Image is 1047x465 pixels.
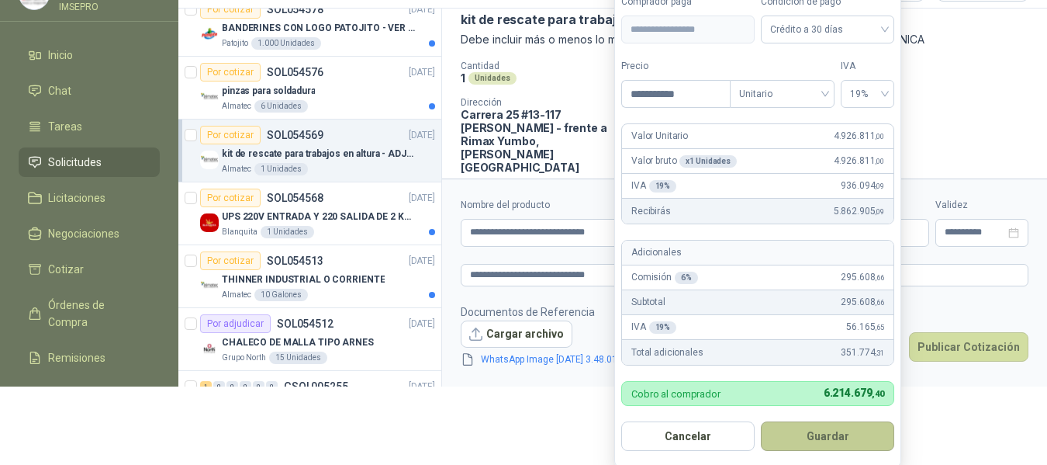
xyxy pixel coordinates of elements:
img: Company Logo [200,25,219,43]
span: Unitario [739,82,825,106]
div: Por cotizar [200,63,261,82]
a: Chat [19,76,160,106]
p: [DATE] [409,380,435,394]
span: ,65 [875,323,884,331]
p: Recibirás [631,204,671,219]
div: 6 Unidades [254,100,308,113]
a: Solicitudes [19,147,160,177]
span: Solicitudes [48,154,102,171]
p: Almatec [222,163,251,175]
p: Subtotal [631,295,665,310]
p: Total adicionales [631,345,703,360]
a: Licitaciones [19,183,160,213]
p: [DATE] [409,2,435,17]
div: 6 % [675,272,698,284]
a: Negociaciones [19,219,160,248]
div: 0 [240,381,251,392]
p: 1 [461,71,465,85]
span: ,66 [875,273,884,282]
p: [DATE] [409,191,435,206]
div: 0 [266,381,278,392]
span: ,09 [875,207,884,216]
span: 4.926.811 [834,129,884,144]
span: 351.774 [841,345,884,360]
p: Grupo North [222,352,266,364]
div: 1 Unidades [254,163,308,175]
img: Company Logo [200,339,219,358]
a: Por cotizarSOL054569[DATE] Company Logokit de rescate para trabajos en altura - ADJUNTAR FICHA TE... [178,120,441,182]
span: 295.608 [841,270,884,285]
p: [DATE] [409,128,435,143]
button: Publicar Cotización [909,332,1028,362]
p: Carrera 25 #13-117 [PERSON_NAME] - frente a Rimax Yumbo , [PERSON_NAME][GEOGRAPHIC_DATA] [461,108,627,174]
label: IVA [841,59,894,74]
span: ,00 [875,157,884,165]
p: SOL054513 [267,255,323,266]
p: Adicionales [631,245,681,260]
span: Configuración [48,385,116,402]
a: Por cotizarSOL054568[DATE] Company LogoUPS 220V ENTRADA Y 220 SALIDA DE 2 KVABlanquita1 Unidades [178,182,441,245]
a: Tareas [19,112,160,141]
p: Patojito [222,37,248,50]
p: Debe incluir más o menos lo mencionado en la imagen adjunta ADJUNTAR FICHA TECNICA [461,31,1028,48]
span: ,66 [875,298,884,307]
span: 295.608 [841,295,884,310]
div: 19 % [649,180,677,193]
button: Guardar [761,422,894,451]
a: Por cotizarSOL054576[DATE] Company Logopinzas para soldaduraAlmatec6 Unidades [178,57,441,120]
div: Por cotizar [200,189,261,207]
span: Tareas [48,118,82,135]
span: Órdenes de Compra [48,297,145,331]
p: Comisión [631,270,698,285]
label: Precio [621,59,730,74]
p: pinzas para soldadura [222,84,315,99]
div: Unidades [468,72,517,85]
img: Company Logo [200,88,219,106]
div: x 1 Unidades [679,155,737,168]
div: Por adjudicar [200,314,271,333]
p: BANDERINES CON LOGO PATOJITO - VER DOC ADJUNTO [222,21,415,36]
p: SOL054569 [267,130,323,141]
span: 936.094 [841,179,884,193]
p: SOL054512 [277,318,333,329]
p: CHALECO DE MALLA TIPO ARNES [222,335,374,350]
a: Por adjudicarSOL054512[DATE] Company LogoCHALECO DE MALLA TIPO ARNESGrupo North15 Unidades [178,308,441,371]
p: Cantidad [461,61,659,71]
span: 5.862.905 [834,204,884,219]
span: Chat [48,82,71,99]
p: kit de rescate para trabajos en altura - ADJUNTAR FICHA TECNICA [461,12,867,28]
p: GSOL005255 [284,381,348,392]
span: 4.926.811 [834,154,884,168]
p: Almatec [222,100,251,113]
div: 1 [200,381,212,392]
p: IMSEPRO [59,2,160,12]
a: Órdenes de Compra [19,290,160,337]
span: 6.214.679 [824,387,884,399]
p: [DATE] [409,317,435,331]
div: 15 Unidades [269,352,327,364]
span: Cotizar [48,261,84,278]
p: Valor Unitario [631,129,688,144]
span: ,40 [872,389,884,399]
span: ,09 [875,182,884,190]
div: 10 Galones [254,289,308,301]
a: Inicio [19,40,160,70]
span: Negociaciones [48,225,119,242]
a: Remisiones [19,343,160,373]
a: Configuración [19,379,160,408]
div: 1 Unidades [261,226,314,238]
span: ,00 [875,132,884,141]
div: Por cotizar [200,126,261,144]
div: 0 [213,381,225,392]
span: Licitaciones [48,189,105,206]
span: Inicio [48,47,73,64]
a: WhatsApp Image [DATE] 3.48.01 PM.jpeg [475,352,659,367]
span: Crédito a 30 días [770,18,885,41]
span: ,31 [875,349,884,357]
p: SOL054568 [267,193,323,203]
p: SOL054576 [267,67,323,78]
img: Company Logo [200,213,219,232]
div: Por cotizar [200,252,261,270]
p: Documentos de Referencia [461,304,678,321]
p: Valor bruto [631,154,737,168]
